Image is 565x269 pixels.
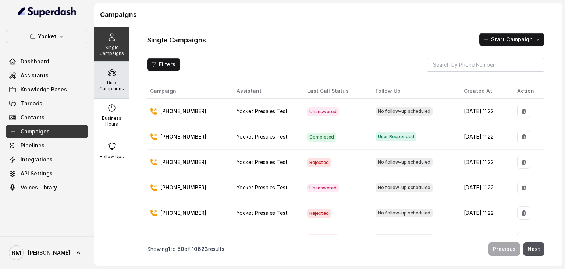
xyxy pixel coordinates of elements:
[160,108,206,115] p: [PHONE_NUMBER]
[376,183,433,192] span: No follow-up scheduled
[458,124,511,150] td: [DATE] 11:22
[6,125,88,138] a: Campaigns
[160,133,206,140] p: [PHONE_NUMBER]
[147,238,544,260] nav: Pagination
[100,9,556,21] h1: Campaigns
[21,114,45,121] span: Contacts
[21,184,57,191] span: Voices Library
[11,249,21,257] text: BM
[38,32,56,41] p: Yocket
[231,84,301,99] th: Assistant
[6,111,88,124] a: Contacts
[6,242,88,263] a: [PERSON_NAME]
[376,107,433,116] span: No follow-up scheduled
[307,184,339,192] span: Unanswered
[100,154,124,160] p: Follow Ups
[237,210,288,216] span: Yocket Presales Test
[177,246,184,252] span: 50
[97,115,126,127] p: Business Hours
[97,45,126,56] p: Single Campaigns
[376,158,433,167] span: No follow-up scheduled
[6,30,88,43] button: Yocket
[237,159,288,165] span: Yocket Presales Test
[21,156,53,163] span: Integrations
[6,69,88,82] a: Assistants
[458,150,511,175] td: [DATE] 11:22
[6,153,88,166] a: Integrations
[21,142,45,149] span: Pipelines
[237,108,288,114] span: Yocket Presales Test
[307,107,339,116] span: Unanswered
[458,175,511,200] td: [DATE] 11:22
[97,80,126,92] p: Bulk Campaigns
[307,234,339,243] span: Unanswered
[6,167,88,180] a: API Settings
[147,84,231,99] th: Campaign
[147,245,224,253] p: Showing to of results
[21,86,67,93] span: Knowledge Bases
[28,249,70,256] span: [PERSON_NAME]
[147,58,180,71] button: Filters
[301,84,370,99] th: Last Call Status
[307,158,331,167] span: Rejected
[160,158,206,166] p: [PHONE_NUMBER]
[21,128,50,135] span: Campaigns
[511,84,544,99] th: Action
[458,200,511,226] td: [DATE] 11:22
[237,184,288,191] span: Yocket Presales Test
[458,84,511,99] th: Created At
[6,83,88,96] a: Knowledge Bases
[458,99,511,124] td: [DATE] 11:22
[307,133,336,142] span: Completed
[160,184,206,191] p: [PHONE_NUMBER]
[6,55,88,68] a: Dashboard
[6,181,88,194] a: Voices Library
[18,6,77,18] img: light.svg
[6,97,88,110] a: Threads
[488,242,520,256] button: Previous
[21,58,49,65] span: Dashboard
[427,58,544,72] input: Search by Phone Number
[6,139,88,152] a: Pipelines
[307,209,331,218] span: Rejected
[237,133,288,140] span: Yocket Presales Test
[21,170,53,177] span: API Settings
[523,242,544,256] button: Next
[479,33,544,46] button: Start Campaign
[376,209,433,217] span: No follow-up scheduled
[376,132,416,141] span: User Responded
[458,226,511,251] td: [DATE] 11:22
[147,34,206,46] h1: Single Campaigns
[192,246,208,252] span: 10623
[168,246,170,252] span: 1
[160,209,206,217] p: [PHONE_NUMBER]
[160,235,206,242] p: [PHONE_NUMBER]
[370,84,458,99] th: Follow Up
[21,72,49,79] span: Assistants
[21,100,42,107] span: Threads
[376,234,433,243] span: No follow-up scheduled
